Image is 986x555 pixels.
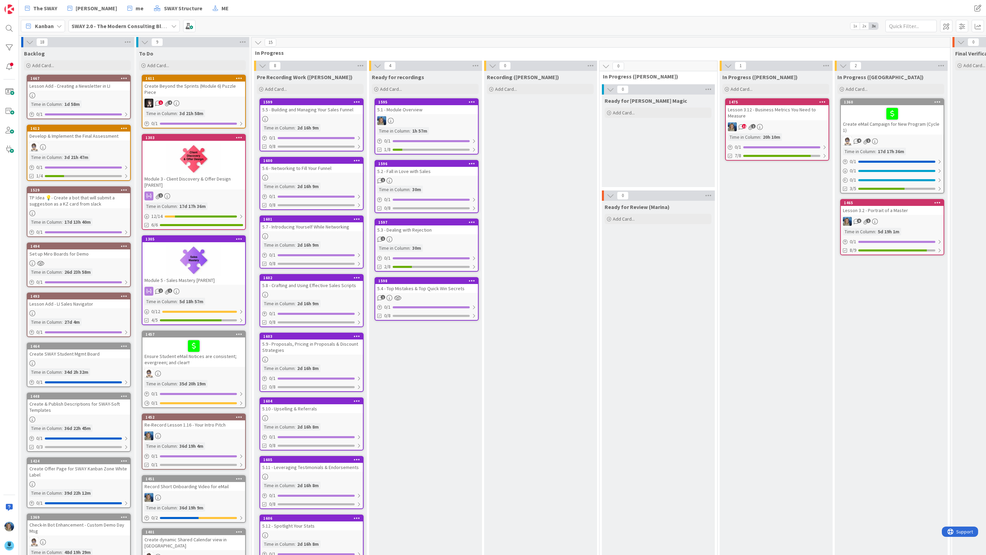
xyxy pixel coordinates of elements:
span: 1/8 [384,146,391,153]
div: 0/1 [260,134,363,142]
span: 0/8 [269,383,276,391]
div: 1493 [30,294,130,299]
span: 0 / 1 [269,375,276,382]
div: 1596 [375,161,478,167]
div: 30m [410,186,423,193]
div: 1303 [146,135,245,140]
span: 0 / 1 [850,238,856,245]
a: 1611Create Beyond the Sprints (Module 6) Puzzle PieceBNTime in Column:3d 21h 58m0/1 [142,75,246,128]
span: Support [14,1,31,9]
b: SWAY 2.0 - The Modern Consulting Blueprint [72,23,179,29]
span: : [409,127,410,135]
div: BN [142,99,245,108]
a: 15995.5 - Building and Managing Your Sales FunnelTime in Column:2d 16h 9m0/10/8 [260,98,364,151]
a: 1464Create SWAY Student Mgmt BoardTime in Column:34d 2h 32m0/1 [27,343,131,387]
span: 8/9 [850,247,856,254]
div: Time in Column [144,110,177,117]
a: 1448Create & Publish Descriptions for SWAY-Soft TemplatesTime in Column:36d 22h 45m0/10/3 [27,393,131,452]
span: The SWAY [33,4,57,12]
span: 1 [168,288,172,293]
div: 0/1 [375,303,478,311]
div: TP [841,137,944,146]
span: Add Card... [147,62,169,69]
div: 1611 [146,76,245,81]
div: 0/1 [260,251,363,259]
div: 1600 [260,158,363,164]
div: 1597 [378,220,478,225]
span: 12 [742,124,746,128]
div: 1457Ensure Student eMail Notices are consistent; evergreen; and clear!! [142,331,245,367]
div: 5.6 - Networking to Fill Your Funnel [260,164,363,173]
span: : [875,148,876,155]
span: 0 / 1 [36,229,43,236]
span: 0 / 1 [36,279,43,286]
div: 1493 [27,293,130,299]
span: 4 [857,138,861,143]
span: : [760,133,761,141]
div: 1465 [844,200,944,205]
div: Create SWAY Student Mgmt Board [27,349,130,358]
span: Add Card... [495,86,517,92]
img: BN [144,99,153,108]
div: 5d 18h 57m [178,298,205,305]
span: : [294,183,295,190]
span: Add Card... [846,86,868,92]
a: 15975.3 - Dealing with RejectionTime in Column:30m0/12/8 [375,219,479,272]
div: 1599 [263,100,363,104]
div: 1305Module 5 - Sales Mastery [PARENT] [142,236,245,285]
div: 0/1 [375,137,478,145]
div: Time in Column [29,153,62,161]
div: 35d 20h 19m [178,380,207,387]
div: 1360Create eMail Campaign for New Program (Cycle 1) [841,99,944,135]
span: 0 / 12 [151,308,160,315]
div: 12/14 [142,212,245,221]
div: 15955.1 - Module Overview [375,99,478,114]
div: 27d 4m [63,318,81,326]
div: Time in Column [843,228,875,235]
div: 1305 [146,237,245,242]
div: MA [726,122,829,131]
span: : [62,218,63,226]
div: 16025.8 - Crafting and Using Effective Sales Scripts [260,275,363,290]
span: SWAY Structure [164,4,202,12]
a: 16015.7 - Introducing Yourself While NetworkingTime in Column:2d 16h 9m0/10/8 [260,215,364,269]
div: Time in Column [144,298,177,305]
div: 1494 [27,243,130,249]
a: [PERSON_NAME] [63,2,121,14]
div: 1612 [27,125,130,132]
div: 2d 16h 9m [295,241,320,249]
a: 15955.1 - Module OverviewMATime in Column:1h 57m0/11/8 [375,98,479,155]
a: 1465Lesson 3.2 - Portrait of a MasterMATime in Column:5d 19h 1m0/18/9 [840,199,944,255]
a: me [123,2,148,14]
span: 0/8 [269,143,276,150]
a: 16035.9 - Proposals, Pricing in Proposals & Discount StrategiesTime in Column:2d 16h 8m0/10/8 [260,333,364,392]
img: TP [843,137,852,146]
div: Time in Column [29,268,62,276]
div: 5d 19h 1m [876,228,901,235]
div: 1595 [375,99,478,105]
div: Time in Column [144,380,177,387]
span: : [409,244,410,252]
div: 1305 [142,236,245,242]
div: 1597 [375,219,478,225]
div: 17d 13h 40m [63,218,92,226]
span: 0 / 1 [850,167,856,174]
span: 0/8 [269,201,276,209]
div: 1h 57m [410,127,429,135]
span: 7/8 [735,152,741,159]
span: 0 / 1 [36,329,43,336]
div: Time in Column [262,124,294,132]
div: 1601 [260,216,363,222]
span: Add Card... [32,62,54,69]
div: 20h 10m [761,133,782,141]
span: 0 / 1 [36,379,43,386]
div: 34d 2h 32m [63,368,90,376]
div: 1494 [30,244,130,249]
span: 8 [857,219,861,223]
div: 1604 [263,399,363,404]
div: 1612 [30,126,130,131]
span: 0 / 1 [384,255,391,262]
img: MA [843,217,852,226]
div: Lesson Add - LI Sales Navigator [27,299,130,308]
div: 1611Create Beyond the Sprints (Module 6) Puzzle Piece [142,75,245,97]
